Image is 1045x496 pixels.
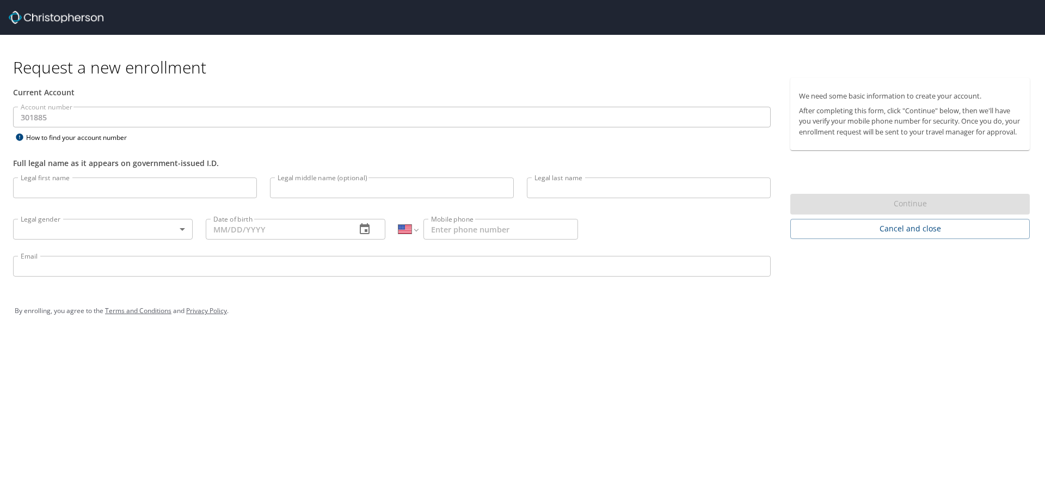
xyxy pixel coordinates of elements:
[13,157,771,169] div: Full legal name as it appears on government-issued I.D.
[105,306,171,315] a: Terms and Conditions
[13,219,193,240] div: ​
[790,219,1030,239] button: Cancel and close
[799,222,1021,236] span: Cancel and close
[15,297,1030,324] div: By enrolling, you agree to the and .
[799,91,1021,101] p: We need some basic information to create your account.
[13,131,149,144] div: How to find your account number
[9,11,103,24] img: cbt logo
[13,57,1038,78] h1: Request a new enrollment
[186,306,227,315] a: Privacy Policy
[799,106,1021,137] p: After completing this form, click "Continue" below, then we'll have you verify your mobile phone ...
[13,87,771,98] div: Current Account
[423,219,578,240] input: Enter phone number
[206,219,347,240] input: MM/DD/YYYY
